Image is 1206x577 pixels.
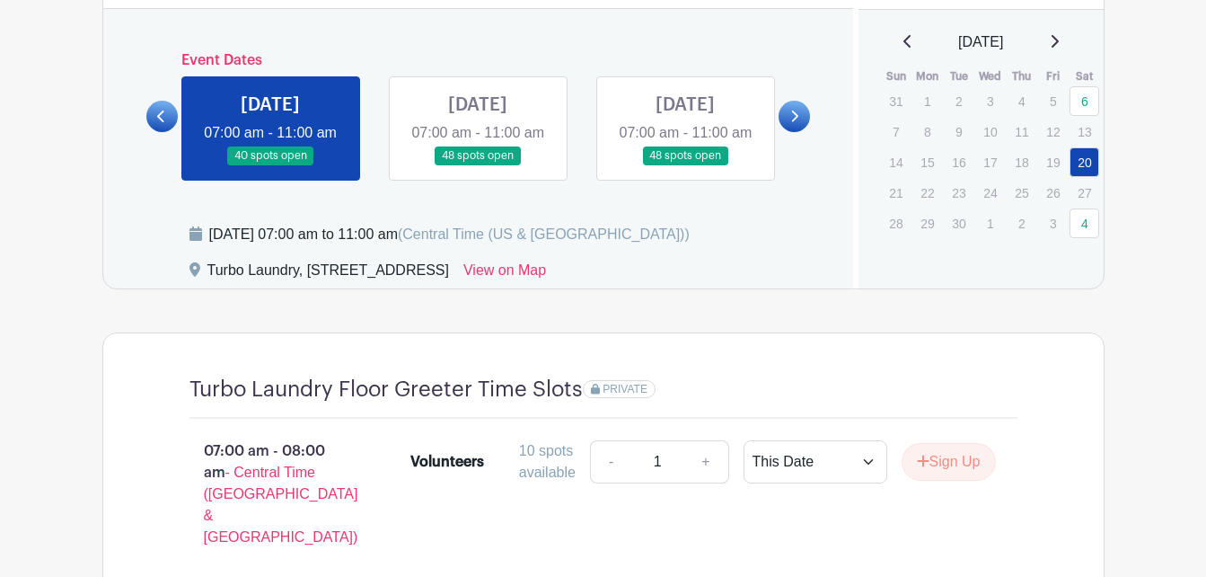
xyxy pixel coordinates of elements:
[975,87,1005,115] p: 3
[912,209,942,237] p: 29
[912,148,942,176] p: 15
[1070,209,1099,238] a: 4
[410,451,484,473] div: Volunteers
[1070,147,1099,177] a: 20
[204,465,358,545] span: - Central Time ([GEOGRAPHIC_DATA] & [GEOGRAPHIC_DATA])
[881,209,911,237] p: 28
[881,87,911,115] p: 31
[975,118,1005,146] p: 10
[902,443,996,481] button: Sign Up
[1070,179,1099,207] p: 27
[207,260,449,288] div: Turbo Laundry, [STREET_ADDRESS]
[1070,86,1099,116] a: 6
[683,440,728,484] a: +
[1038,179,1068,207] p: 26
[944,87,973,115] p: 2
[912,87,942,115] p: 1
[1038,209,1068,237] p: 3
[1007,179,1036,207] p: 25
[880,67,911,85] th: Sun
[1070,118,1099,146] p: 13
[590,440,631,484] a: -
[975,148,1005,176] p: 17
[912,179,942,207] p: 22
[1037,67,1069,85] th: Fri
[944,148,973,176] p: 16
[912,118,942,146] p: 8
[881,179,911,207] p: 21
[178,52,779,69] h6: Event Dates
[519,440,576,484] div: 10 spots available
[881,148,911,176] p: 14
[1007,209,1036,237] p: 2
[975,179,1005,207] p: 24
[958,31,1003,53] span: [DATE]
[974,67,1006,85] th: Wed
[1007,87,1036,115] p: 4
[975,209,1005,237] p: 1
[1038,148,1068,176] p: 19
[189,377,583,403] h4: Turbo Laundry Floor Greeter Time Slots
[161,433,383,555] p: 07:00 am - 08:00 am
[944,209,973,237] p: 30
[944,118,973,146] p: 9
[603,383,647,395] span: PRIVATE
[209,224,690,245] div: [DATE] 07:00 am to 11:00 am
[881,118,911,146] p: 7
[1007,148,1036,176] p: 18
[463,260,546,288] a: View on Map
[1007,118,1036,146] p: 11
[1069,67,1100,85] th: Sat
[1038,118,1068,146] p: 12
[1006,67,1037,85] th: Thu
[943,67,974,85] th: Tue
[944,179,973,207] p: 23
[1038,87,1068,115] p: 5
[398,226,690,242] span: (Central Time (US & [GEOGRAPHIC_DATA]))
[911,67,943,85] th: Mon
